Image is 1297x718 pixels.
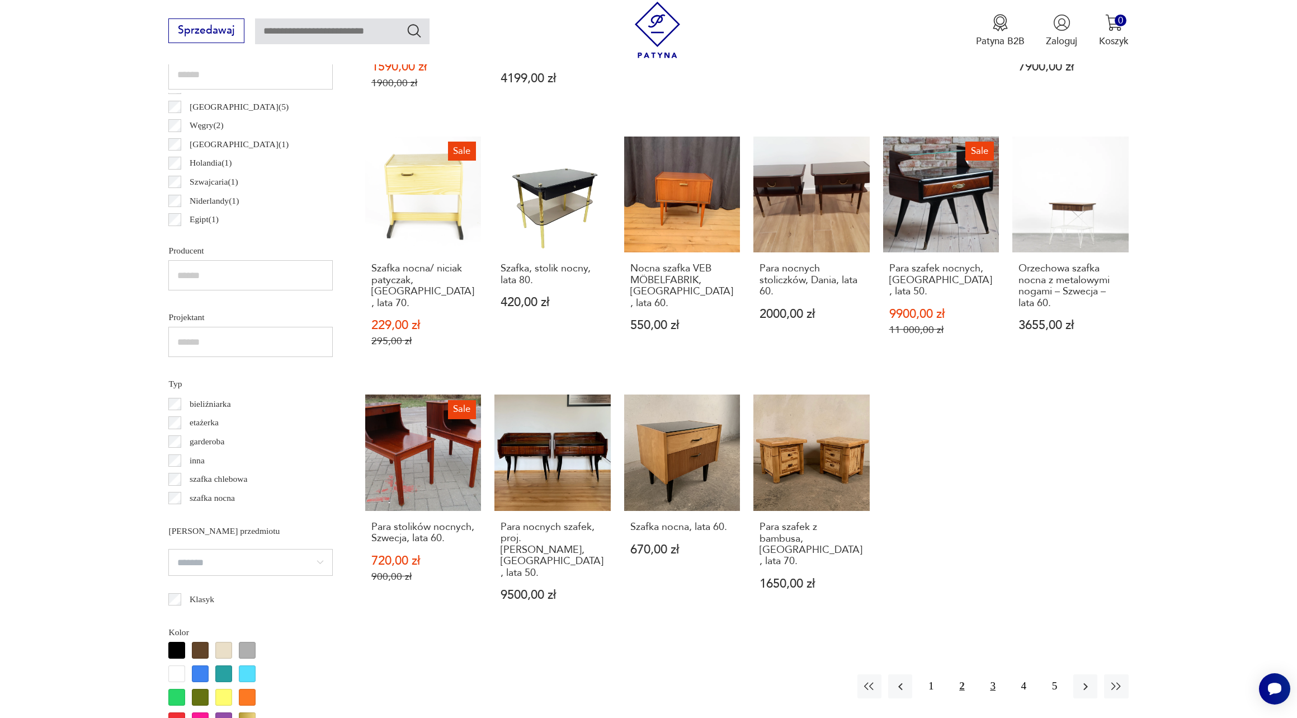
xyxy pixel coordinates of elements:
[190,592,214,607] p: Klasyk
[753,137,869,373] a: Para nocnych stoliczków, Dania, lata 60.Para nocnych stoliczków, Dania, lata 60.2000,00 zł
[1115,15,1126,26] div: 0
[168,524,333,538] p: [PERSON_NAME] przedmiotu
[976,35,1025,48] p: Patyna B2B
[992,14,1009,31] img: Ikona medalu
[630,522,734,533] h3: Szafka nocna, lata 60.
[190,194,239,208] p: Niderlandy ( 1 )
[630,263,734,309] h3: Nocna szafka VEB MÖBELFABRIK, [GEOGRAPHIC_DATA], lata 60.
[371,335,475,347] p: 295,00 zł
[494,137,610,373] a: Szafka, stolik nocny, lata 80.Szafka, stolik nocny, lata 80.420,00 zł
[501,297,605,308] p: 420,00 zł
[190,156,232,170] p: Holandia ( 1 )
[168,18,244,43] button: Sprzedawaj
[190,397,231,411] p: bieliźniarka
[1259,673,1290,705] iframe: Smartsupp widget button
[494,395,610,627] a: Para nocnych szafek, proj. Paolo Buffa, Włochy, lata 50.Para nocnych szafek, proj. [PERSON_NAME],...
[190,100,289,114] p: [GEOGRAPHIC_DATA] ( 5 )
[190,415,219,430] p: etażerka
[1012,674,1036,698] button: 4
[889,263,993,297] h3: Para szafek nocnych, [GEOGRAPHIC_DATA], lata 50.
[168,243,333,258] p: Producent
[406,22,422,39] button: Szukaj
[371,555,475,567] p: 720,00 zł
[1018,263,1123,309] h3: Orzechowa szafka nocna z metalowymi nogami – Szwecja – lata 60.
[1099,14,1129,48] button: 0Koszyk
[168,625,333,640] p: Kolor
[190,453,205,468] p: inna
[950,674,974,698] button: 2
[190,212,219,227] p: Egipt ( 1 )
[371,263,475,309] h3: Szafka nocna/ niciak patyczak, [GEOGRAPHIC_DATA], lata 70.
[190,434,224,449] p: garderoba
[1018,61,1123,73] p: 7900,00 zł
[760,522,864,567] h3: Para szafek z bambusa, [GEOGRAPHIC_DATA], lata 70.
[371,320,475,331] p: 229,00 zł
[190,472,247,486] p: szafka chlebowa
[976,14,1025,48] a: Ikona medaluPatyna B2B
[365,137,481,373] a: SaleSzafka nocna/ niciak patyczak, Niemcy, lata 70.Szafka nocna/ niciak patyczak, [GEOGRAPHIC_DAT...
[501,522,605,579] h3: Para nocnych szafek, proj. [PERSON_NAME], [GEOGRAPHIC_DATA], lata 50.
[1105,14,1123,31] img: Ikona koszyka
[753,395,869,627] a: Para szafek z bambusa, Włochy, lata 70.Para szafek z bambusa, [GEOGRAPHIC_DATA], lata 70.1650,00 zł
[1012,137,1128,373] a: Orzechowa szafka nocna z metalowymi nogami – Szwecja – lata 60.Orzechowa szafka nocna z metalowym...
[1046,35,1077,48] p: Zaloguj
[760,263,864,297] h3: Para nocnych stoliczków, Dania, lata 60.
[760,308,864,320] p: 2000,00 zł
[624,137,740,373] a: Nocna szafka VEB MÖBELFABRIK, Niemcy, lata 60.Nocna szafka VEB MÖBELFABRIK, [GEOGRAPHIC_DATA], la...
[1046,14,1077,48] button: Zaloguj
[889,308,993,320] p: 9900,00 zł
[168,310,333,325] p: Projektant
[168,377,333,391] p: Typ
[371,522,475,545] h3: Para stolików nocnych, Szwecja, lata 60.
[1043,674,1067,698] button: 5
[624,395,740,627] a: Szafka nocna, lata 60.Szafka nocna, lata 60.670,00 zł
[190,175,238,189] p: Szwajcaria ( 1 )
[190,118,224,133] p: Węgry ( 2 )
[371,571,475,583] p: 900,00 zł
[168,27,244,36] a: Sprzedawaj
[919,674,943,698] button: 1
[190,491,235,505] p: szafka nocna
[630,544,734,556] p: 670,00 zł
[1018,320,1123,331] p: 3655,00 zł
[883,137,999,373] a: SalePara szafek nocnych, Włochy, lata 50.Para szafek nocnych, [GEOGRAPHIC_DATA], lata 50.9900,00 ...
[629,2,686,58] img: Patyna - sklep z meblami i dekoracjami vintage
[889,324,993,336] p: 11 000,00 zł
[501,589,605,601] p: 9500,00 zł
[371,61,475,73] p: 1590,00 zł
[981,674,1005,698] button: 3
[501,73,605,85] p: 4199,00 zł
[976,14,1025,48] button: Patyna B2B
[190,137,289,152] p: [GEOGRAPHIC_DATA] ( 1 )
[760,578,864,590] p: 1650,00 zł
[501,263,605,286] h3: Szafka, stolik nocny, lata 80.
[371,77,475,89] p: 1900,00 zł
[365,395,481,627] a: SalePara stolików nocnych, Szwecja, lata 60.Para stolików nocnych, Szwecja, lata 60.720,00 zł900,...
[1099,35,1129,48] p: Koszyk
[1053,14,1070,31] img: Ikonka użytkownika
[630,320,734,331] p: 550,00 zł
